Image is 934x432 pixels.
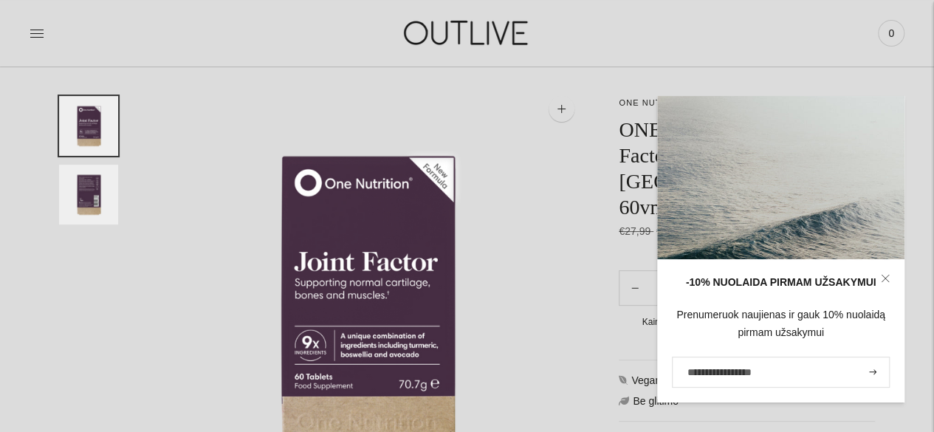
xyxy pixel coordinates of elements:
div: Prenumeruok naujienas ir gauk 10% nuolaidą pirmam užsakymui [672,306,890,342]
button: Translation missing: en.general.accessibility.image_thumbail [59,96,118,156]
img: OUTLIVE [375,7,560,58]
span: €22,39 [656,225,688,237]
a: 0 [878,17,904,49]
div: -10% NUOLAIDA PIRMAM UŽSAKYMUI [672,274,890,292]
input: Product quantity [650,277,673,298]
button: Translation missing: en.general.accessibility.image_thumbail [59,165,118,224]
s: €27,99 [619,225,653,237]
button: Add product quantity [619,270,650,306]
div: Kaina su mokesčiais. apskaičiuojama apmokėjimo metu. [619,315,875,345]
span: 0 [881,23,902,44]
a: ONE NUTRITION [619,98,693,107]
h1: ONE NUTRITION Joint Factor - Sąnariams ir [GEOGRAPHIC_DATA] 60vnt [619,117,875,220]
